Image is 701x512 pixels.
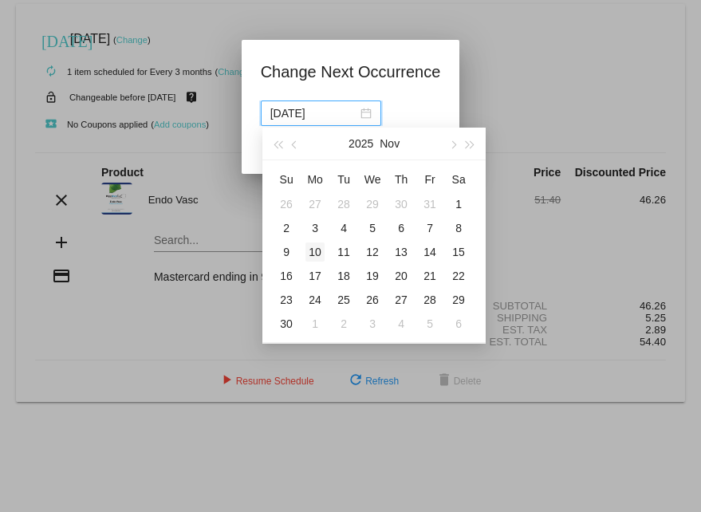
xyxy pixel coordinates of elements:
[305,242,325,262] div: 10
[415,312,444,336] td: 12/5/2025
[387,240,415,264] td: 11/13/2025
[358,264,387,288] td: 11/19/2025
[363,266,382,286] div: 19
[334,290,353,309] div: 25
[261,59,441,85] h1: Change Next Occurrence
[415,264,444,288] td: 11/21/2025
[301,264,329,288] td: 11/17/2025
[349,128,373,160] button: 2025
[415,288,444,312] td: 11/28/2025
[444,312,473,336] td: 12/6/2025
[363,219,382,238] div: 5
[329,312,358,336] td: 12/2/2025
[277,266,296,286] div: 16
[301,167,329,192] th: Mon
[329,216,358,240] td: 11/4/2025
[420,219,439,238] div: 7
[329,192,358,216] td: 10/28/2025
[272,264,301,288] td: 11/16/2025
[358,167,387,192] th: Wed
[444,264,473,288] td: 11/22/2025
[277,242,296,262] div: 9
[363,242,382,262] div: 12
[272,312,301,336] td: 11/30/2025
[305,266,325,286] div: 17
[301,192,329,216] td: 10/27/2025
[449,314,468,333] div: 6
[387,192,415,216] td: 10/30/2025
[449,195,468,214] div: 1
[301,240,329,264] td: 11/10/2025
[444,192,473,216] td: 11/1/2025
[334,195,353,214] div: 28
[415,192,444,216] td: 10/31/2025
[387,288,415,312] td: 11/27/2025
[415,240,444,264] td: 11/14/2025
[420,266,439,286] div: 21
[334,242,353,262] div: 11
[277,195,296,214] div: 26
[420,195,439,214] div: 31
[358,312,387,336] td: 12/3/2025
[272,167,301,192] th: Sun
[392,219,411,238] div: 6
[443,128,461,160] button: Next month (PageDown)
[305,195,325,214] div: 27
[329,288,358,312] td: 11/25/2025
[420,314,439,333] div: 5
[420,242,439,262] div: 14
[269,128,286,160] button: Last year (Control + left)
[329,240,358,264] td: 11/11/2025
[363,314,382,333] div: 3
[363,195,382,214] div: 29
[449,219,468,238] div: 8
[415,216,444,240] td: 11/7/2025
[387,312,415,336] td: 12/4/2025
[272,192,301,216] td: 10/26/2025
[287,128,305,160] button: Previous month (PageUp)
[301,312,329,336] td: 12/1/2025
[392,290,411,309] div: 27
[449,242,468,262] div: 15
[358,216,387,240] td: 11/5/2025
[387,216,415,240] td: 11/6/2025
[392,242,411,262] div: 13
[272,216,301,240] td: 11/2/2025
[392,314,411,333] div: 4
[415,167,444,192] th: Fri
[462,128,479,160] button: Next year (Control + right)
[305,314,325,333] div: 1
[277,219,296,238] div: 2
[449,266,468,286] div: 22
[392,266,411,286] div: 20
[392,195,411,214] div: 30
[334,219,353,238] div: 4
[272,288,301,312] td: 11/23/2025
[358,288,387,312] td: 11/26/2025
[334,266,353,286] div: 18
[380,128,400,160] button: Nov
[420,290,439,309] div: 28
[358,240,387,264] td: 11/12/2025
[301,216,329,240] td: 11/3/2025
[387,264,415,288] td: 11/20/2025
[272,240,301,264] td: 11/9/2025
[277,314,296,333] div: 30
[444,240,473,264] td: 11/15/2025
[444,288,473,312] td: 11/29/2025
[305,219,325,238] div: 3
[358,192,387,216] td: 10/29/2025
[363,290,382,309] div: 26
[444,216,473,240] td: 11/8/2025
[387,167,415,192] th: Thu
[329,264,358,288] td: 11/18/2025
[270,104,357,122] input: Select date
[305,290,325,309] div: 24
[444,167,473,192] th: Sat
[301,288,329,312] td: 11/24/2025
[334,314,353,333] div: 2
[449,290,468,309] div: 29
[277,290,296,309] div: 23
[261,136,331,164] button: Update
[329,167,358,192] th: Tue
